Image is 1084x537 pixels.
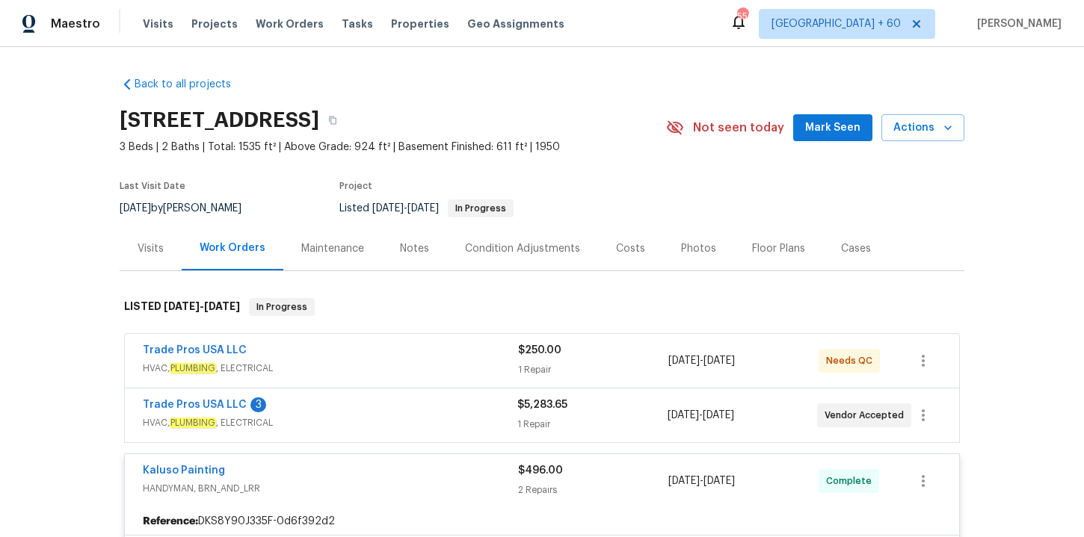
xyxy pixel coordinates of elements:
[449,204,512,213] span: In Progress
[120,283,964,331] div: LISTED [DATE]-[DATE]In Progress
[752,241,805,256] div: Floor Plans
[793,114,872,142] button: Mark Seen
[170,363,216,373] em: PLUMBING
[703,476,735,486] span: [DATE]
[668,353,735,368] span: -
[693,120,784,135] span: Not seen today
[826,474,878,488] span: Complete
[143,415,517,430] span: HVAC, , ELECTRICAL
[164,301,200,311] span: [DATE]
[124,298,240,316] h6: LISTED
[668,408,734,423] span: -
[825,408,910,423] span: Vendor Accepted
[703,410,734,420] span: [DATE]
[120,140,666,155] span: 3 Beds | 2 Baths | Total: 1535 ft² | Above Grade: 924 ft² | Basement Finished: 611 ft² | 1950
[881,114,964,142] button: Actions
[668,356,700,366] span: [DATE]
[164,301,240,311] span: -
[120,77,263,92] a: Back to all projects
[143,514,198,529] b: Reference:
[200,240,265,255] div: Work Orders
[826,353,878,368] span: Needs QC
[517,400,567,410] span: $5,283.65
[668,476,700,486] span: [DATE]
[805,119,860,137] span: Mark Seen
[339,203,514,214] span: Listed
[518,362,668,377] div: 1 Repair
[256,16,324,31] span: Work Orders
[143,481,518,496] span: HANDYMAN, BRN_AND_LRR
[616,241,645,256] div: Costs
[668,474,735,488] span: -
[400,241,429,256] div: Notes
[204,301,240,311] span: [DATE]
[51,16,100,31] span: Maestro
[120,199,259,217] div: by [PERSON_NAME]
[319,107,346,134] button: Copy Address
[143,400,247,410] a: Trade Pros USA LLC
[467,16,564,31] span: Geo Assignments
[518,345,561,356] span: $250.00
[250,299,313,314] span: In Progress
[170,418,216,428] em: PLUMBING
[893,119,952,137] span: Actions
[339,181,372,190] span: Project
[518,465,563,476] span: $496.00
[120,181,185,190] span: Last Visit Date
[737,9,748,24] div: 550
[971,16,1062,31] span: [PERSON_NAME]
[703,356,735,366] span: [DATE]
[143,345,247,356] a: Trade Pros USA LLC
[143,361,518,376] span: HVAC, , ELECTRICAL
[841,241,871,256] div: Cases
[191,16,238,31] span: Projects
[517,417,667,432] div: 1 Repair
[518,482,668,497] div: 2 Repairs
[372,203,404,214] span: [DATE]
[342,19,373,29] span: Tasks
[143,16,173,31] span: Visits
[250,397,266,412] div: 3
[120,203,151,214] span: [DATE]
[681,241,716,256] div: Photos
[407,203,439,214] span: [DATE]
[772,16,901,31] span: [GEOGRAPHIC_DATA] + 60
[120,113,319,128] h2: [STREET_ADDRESS]
[143,465,225,476] a: Kaluso Painting
[465,241,580,256] div: Condition Adjustments
[668,410,699,420] span: [DATE]
[138,241,164,256] div: Visits
[391,16,449,31] span: Properties
[125,508,959,535] div: DKS8Y90J335F-0d6f392d2
[372,203,439,214] span: -
[301,241,364,256] div: Maintenance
